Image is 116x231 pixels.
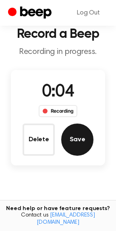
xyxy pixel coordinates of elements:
[61,124,93,156] button: Save Audio Record
[23,124,55,156] button: Delete Audio Record
[8,5,54,21] a: Beep
[69,3,108,23] a: Log Out
[5,212,111,226] span: Contact us
[39,105,78,117] div: Recording
[6,28,110,41] h1: Record a Beep
[37,212,95,225] a: [EMAIL_ADDRESS][DOMAIN_NAME]
[6,47,110,57] p: Recording in progress.
[42,84,74,101] span: 0:04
